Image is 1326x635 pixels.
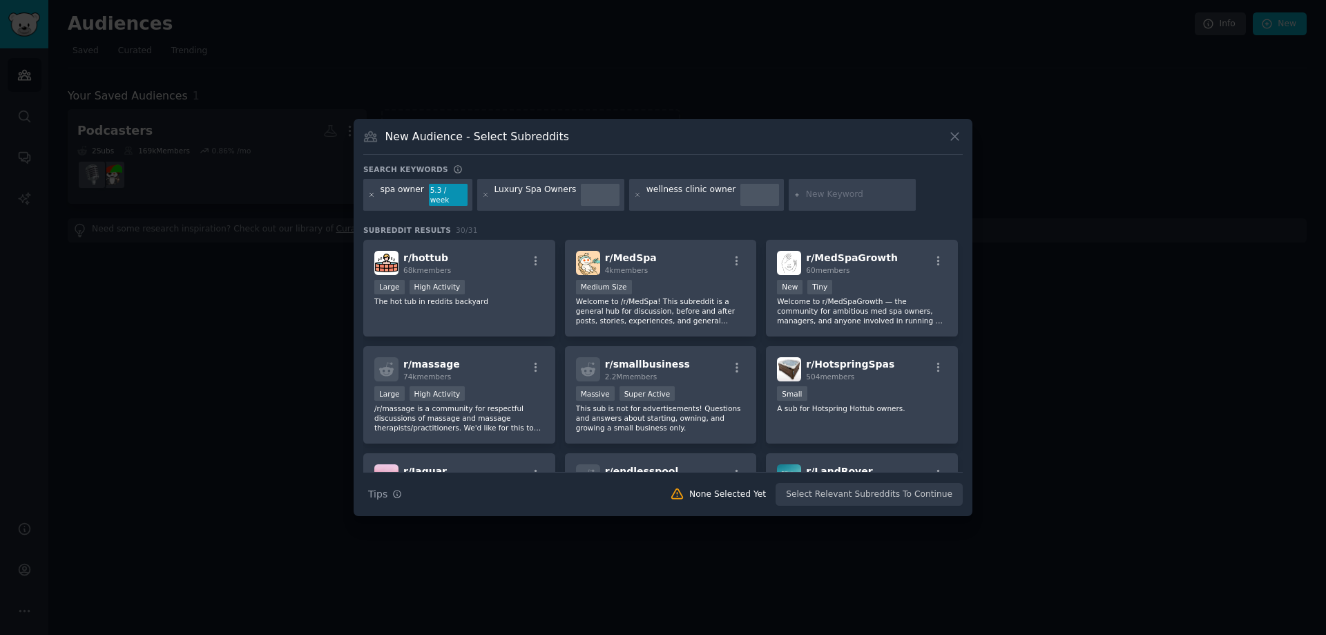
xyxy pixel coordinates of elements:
div: Super Active [619,386,675,401]
h3: Search keywords [363,164,448,174]
div: 5.3 / week [429,184,468,206]
img: MedSpa [576,251,600,275]
button: Tips [363,482,407,506]
span: r/ smallbusiness [605,359,690,370]
span: r/ HotspringSpas [806,359,894,370]
div: Large [374,280,405,294]
span: Tips [368,487,387,502]
div: Luxury Spa Owners [494,184,576,206]
span: r/ hottub [403,252,448,263]
div: High Activity [410,386,465,401]
span: r/ Jaguar [403,466,447,477]
div: New [777,280,803,294]
span: 4k members [605,266,648,274]
span: r/ MedSpaGrowth [806,252,898,263]
p: Welcome to /r/MedSpa! This subreddit is a general hub for discussion, before and after posts, sto... [576,296,746,325]
img: Jaguar [374,464,398,489]
div: Small [777,386,807,401]
p: A sub for Hotspring Hottub owners. [777,404,947,413]
span: 74k members [403,372,451,381]
img: MedSpaGrowth [777,251,801,275]
span: 68k members [403,266,451,274]
div: Medium Size [576,280,632,294]
p: This sub is not for advertisements! Questions and answers about starting, owning, and growing a s... [576,404,746,433]
div: Massive [576,386,615,401]
input: New Keyword [806,189,911,201]
h3: New Audience - Select Subreddits [385,129,569,144]
div: None Selected Yet [689,489,766,501]
div: High Activity [410,280,465,294]
span: 30 / 31 [456,226,478,234]
img: HotspringSpas [777,357,801,381]
span: r/ endlesspool [605,466,679,477]
span: r/ massage [403,359,460,370]
img: LandRover [777,464,801,489]
span: r/ LandRover [806,466,872,477]
span: Subreddit Results [363,225,451,235]
div: wellness clinic owner [646,184,736,206]
div: Large [374,386,405,401]
div: Tiny [807,280,832,294]
p: The hot tub in reddits backyard [374,296,544,306]
span: r/ MedSpa [605,252,657,263]
div: spa owner [381,184,424,206]
span: 60 members [806,266,849,274]
p: /r/massage is a community for respectful discussions of massage and massage therapists/practition... [374,404,544,433]
span: 504 members [806,372,854,381]
img: hottub [374,251,398,275]
span: 2.2M members [605,372,657,381]
p: Welcome to r/MedSpaGrowth — the community for ambitious med spa owners, managers, and anyone invo... [777,296,947,325]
